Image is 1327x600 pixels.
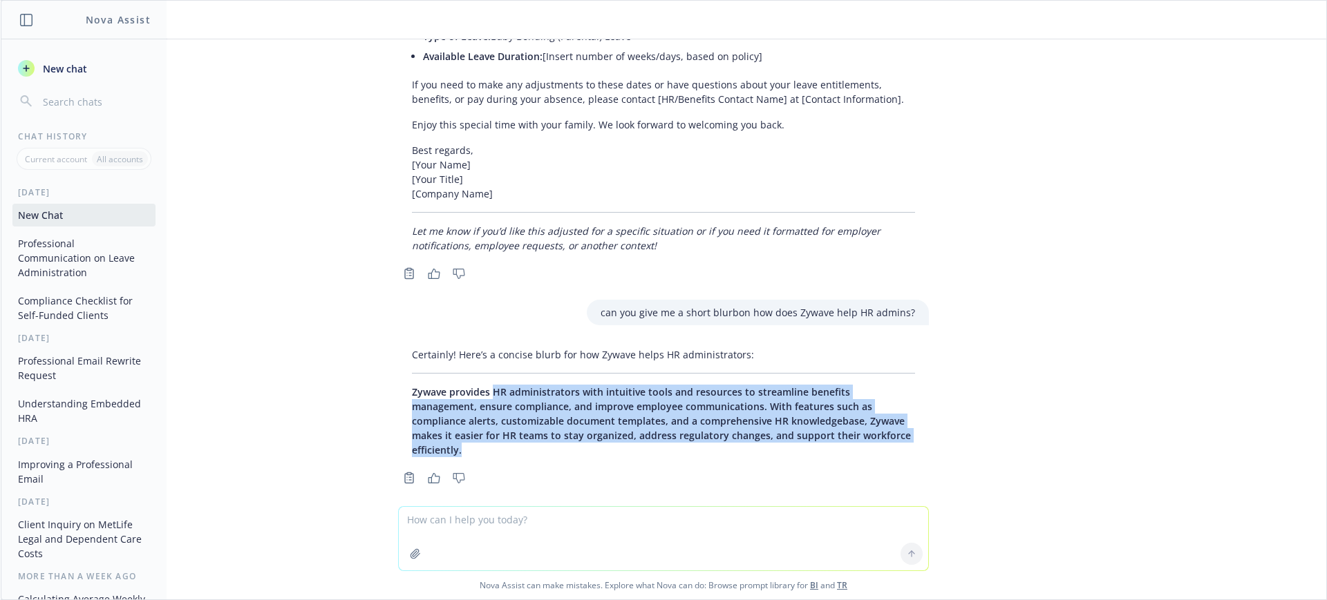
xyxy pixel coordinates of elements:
p: Current account [25,153,87,165]
button: New chat [12,56,156,81]
p: All accounts [97,153,143,165]
button: Professional Communication on Leave Administration [12,232,156,284]
span: New chat [40,61,87,76]
svg: Copy to clipboard [403,267,415,280]
input: Search chats [40,92,150,111]
span: Nova Assist can make mistakes. Explore what Nova can do: Browse prompt library for and [6,571,1321,599]
p: Enjoy this special time with your family. We look forward to welcoming you back. [412,117,915,132]
div: [DATE] [1,332,167,344]
p: Certainly! Here’s a concise blurb for how Zywave helps HR administrators: [412,347,915,362]
div: Chat History [1,130,167,142]
button: Professional Email Rewrite Request [12,349,156,387]
button: New Chat [12,204,156,226]
em: Let me know if you’d like this adjusted for a specific situation or if you need it formatted for ... [412,224,881,252]
div: [DATE] [1,496,167,507]
div: More than a week ago [1,570,167,582]
button: Compliance Checklist for Self-Funded Clients [12,289,156,327]
p: Best regards, [Your Name] [Your Title] [Company Name] [412,143,915,201]
h1: Nova Assist [86,12,151,27]
button: Thumbs down [448,468,470,487]
p: can you give me a short blurbon how does Zywave help HR admins? [601,305,915,320]
span: Available Leave Duration: [423,50,543,63]
p: If you need to make any adjustments to these dates or have questions about your leave entitlement... [412,77,915,106]
div: [DATE] [1,435,167,447]
div: [DATE] [1,186,167,198]
button: Understanding Embedded HRA [12,392,156,429]
a: TR [837,579,847,591]
button: Thumbs down [448,264,470,283]
svg: Copy to clipboard [403,472,415,484]
a: BI [810,579,818,591]
li: [Insert number of weeks/days, based on policy] [423,46,915,66]
button: Improving a Professional Email [12,453,156,490]
button: Client Inquiry on MetLife Legal and Dependent Care Costs [12,513,156,565]
span: Zywave provides HR administrators with intuitive tools and resources to streamline benefits manag... [412,385,911,456]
